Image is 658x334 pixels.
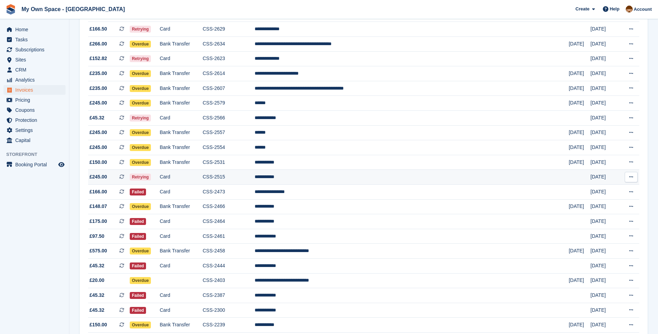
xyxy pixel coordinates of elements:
td: [DATE] [569,66,591,81]
td: [DATE] [569,155,591,170]
td: CSS-2515 [203,170,255,185]
span: £97.50 [89,233,104,240]
span: £148.07 [89,203,107,210]
td: [DATE] [590,199,618,214]
td: [DATE] [590,288,618,303]
td: CSS-2300 [203,303,255,318]
a: menu [3,45,66,55]
span: Retrying [130,174,151,181]
span: £175.00 [89,218,107,225]
td: [DATE] [569,318,591,333]
span: Overdue [130,70,151,77]
span: £45.32 [89,262,104,269]
img: Paula Harris [626,6,633,12]
td: [DATE] [569,244,591,259]
span: £245.00 [89,173,107,181]
span: Overdue [130,41,151,48]
td: [DATE] [590,81,618,96]
td: [DATE] [569,96,591,111]
td: CSS-2579 [203,96,255,111]
td: Card [160,303,203,318]
td: Card [160,229,203,244]
a: menu [3,135,66,145]
span: Overdue [130,159,151,166]
a: menu [3,115,66,125]
span: £245.00 [89,99,107,107]
a: menu [3,75,66,85]
span: Retrying [130,115,151,122]
span: Overdue [130,129,151,136]
td: [DATE] [590,155,618,170]
span: Retrying [130,26,151,33]
a: menu [3,125,66,135]
a: menu [3,95,66,105]
span: £235.00 [89,70,107,77]
span: Overdue [130,144,151,151]
td: CSS-2461 [203,229,255,244]
span: Create [575,6,589,12]
td: CSS-2531 [203,155,255,170]
td: [DATE] [590,125,618,140]
td: [DATE] [590,37,618,52]
a: menu [3,65,66,75]
td: CSS-2614 [203,66,255,81]
span: Settings [15,125,57,135]
span: £245.00 [89,129,107,136]
span: Pricing [15,95,57,105]
span: Overdue [130,248,151,254]
span: Protection [15,115,57,125]
td: [DATE] [569,199,591,214]
td: CSS-2473 [203,185,255,200]
span: £575.00 [89,247,107,254]
span: Overdue [130,100,151,107]
td: [DATE] [590,140,618,155]
span: Invoices [15,85,57,95]
img: stora-icon-8386f47178a22dfd0bd8f6a31ec36ba5ce8667c1dd55bd0f319d3a0aa187defe.svg [6,4,16,15]
td: Bank Transfer [160,199,203,214]
td: Bank Transfer [160,140,203,155]
td: CSS-2623 [203,51,255,66]
span: £166.00 [89,188,107,195]
span: Retrying [130,55,151,62]
span: £45.32 [89,114,104,122]
td: CSS-2458 [203,244,255,259]
td: [DATE] [569,125,591,140]
td: CSS-2403 [203,273,255,288]
span: Storefront [6,151,69,158]
td: CSS-2239 [203,318,255,333]
td: [DATE] [590,111,618,126]
td: CSS-2554 [203,140,255,155]
td: [DATE] [590,170,618,185]
span: Booking Portal [15,160,57,169]
td: Bank Transfer [160,155,203,170]
td: CSS-2634 [203,37,255,52]
td: [DATE] [569,140,591,155]
td: CSS-2387 [203,288,255,303]
td: [DATE] [590,66,618,81]
span: Home [15,25,57,34]
a: Preview store [57,160,66,169]
span: Account [634,6,652,13]
td: Card [160,51,203,66]
td: Card [160,288,203,303]
span: £45.32 [89,307,104,314]
span: Overdue [130,85,151,92]
span: Sites [15,55,57,65]
td: [DATE] [590,318,618,333]
td: CSS-2464 [203,214,255,229]
td: [DATE] [569,37,591,52]
td: Card [160,111,203,126]
a: My Own Space - [GEOGRAPHIC_DATA] [19,3,128,15]
span: Help [610,6,619,12]
span: Subscriptions [15,45,57,55]
td: CSS-2444 [203,258,255,273]
span: Failed [130,292,146,299]
span: £150.00 [89,321,107,328]
td: Bank Transfer [160,125,203,140]
td: CSS-2607 [203,81,255,96]
td: CSS-2629 [203,22,255,37]
td: Bank Transfer [160,318,203,333]
span: £166.50 [89,25,107,33]
td: [DATE] [590,22,618,37]
td: Card [160,22,203,37]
